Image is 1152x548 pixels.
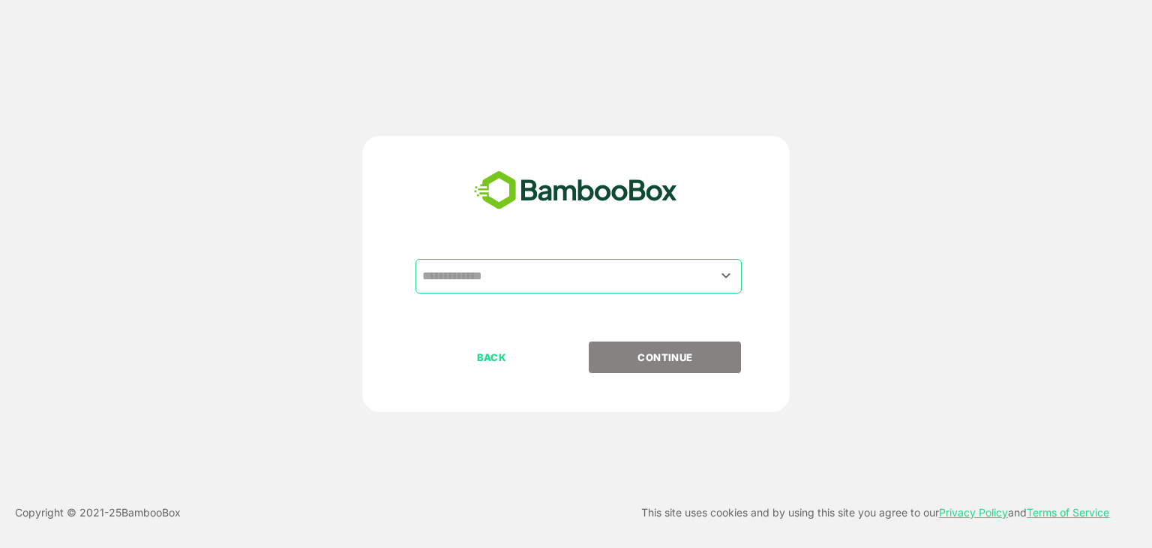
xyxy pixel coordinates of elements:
p: CONTINUE [590,349,740,366]
button: BACK [415,342,568,373]
p: This site uses cookies and by using this site you agree to our and [641,504,1109,522]
p: BACK [417,349,567,366]
button: CONTINUE [589,342,741,373]
a: Terms of Service [1027,506,1109,519]
p: Copyright © 2021- 25 BambooBox [15,504,181,522]
img: bamboobox [466,166,685,215]
a: Privacy Policy [939,506,1008,519]
button: Open [716,266,736,286]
